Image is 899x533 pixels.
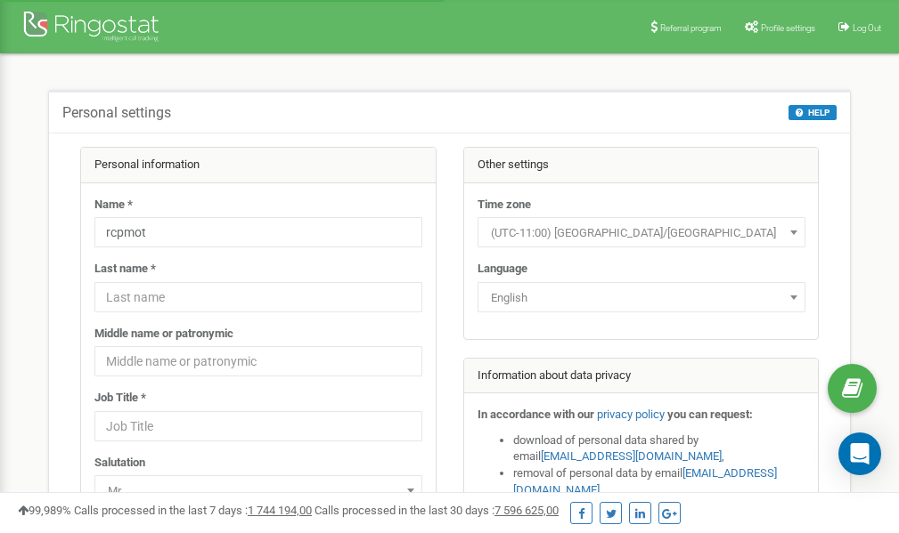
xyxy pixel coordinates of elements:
label: Language [478,261,527,278]
span: Log Out [853,23,881,33]
span: 99,989% [18,504,71,517]
span: (UTC-11:00) Pacific/Midway [478,217,805,247]
div: Information about data privacy [464,359,819,394]
span: Calls processed in the last 30 days : [315,504,559,517]
span: (UTC-11:00) Pacific/Midway [484,221,799,246]
label: Time zone [478,197,531,214]
span: Profile settings [761,23,815,33]
input: Middle name or patronymic [94,346,422,376]
label: Job Title * [94,390,146,407]
label: Last name * [94,261,156,278]
input: Last name [94,282,422,312]
a: privacy policy [597,408,665,421]
span: Calls processed in the last 7 days : [74,504,312,517]
li: download of personal data shared by email , [513,432,805,465]
button: HELP [789,105,837,120]
u: 1 744 194,00 [248,504,312,517]
a: [EMAIL_ADDRESS][DOMAIN_NAME] [541,449,722,463]
label: Middle name or patronymic [94,326,233,343]
span: English [478,282,805,312]
span: Mr. [101,479,416,504]
div: Personal information [81,148,436,183]
label: Salutation [94,455,145,472]
li: removal of personal data by email , [513,465,805,498]
strong: you can request: [667,408,753,421]
h5: Personal settings [62,105,171,121]
div: Other settings [464,148,819,183]
span: Mr. [94,475,422,505]
u: 7 596 625,00 [494,504,559,517]
strong: In accordance with our [478,408,594,421]
div: Open Intercom Messenger [838,432,881,475]
label: Name * [94,197,133,214]
span: English [484,286,799,311]
input: Name [94,217,422,247]
input: Job Title [94,411,422,441]
span: Referral program [660,23,722,33]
